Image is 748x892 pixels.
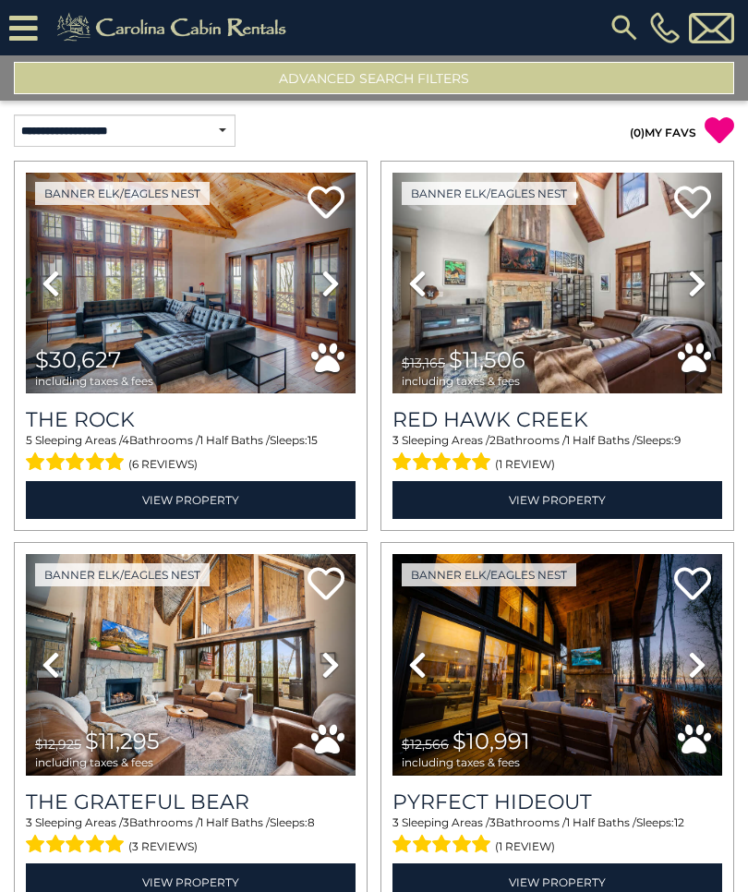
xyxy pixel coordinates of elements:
[630,126,645,139] span: ( )
[35,563,210,586] a: Banner Elk/Eagles Nest
[495,835,555,859] span: (1 review)
[608,11,641,44] img: search-regular.svg
[495,452,555,476] span: (1 review)
[402,563,576,586] a: Banner Elk/Eagles Nest
[392,790,722,814] a: Pyrfect Hideout
[128,452,198,476] span: (6 reviews)
[308,433,318,447] span: 15
[26,481,356,519] a: View Property
[392,481,722,519] a: View Property
[392,554,722,775] img: thumbnail_168565474.jpeg
[47,9,302,46] img: Khaki-logo.png
[14,62,734,94] button: Advanced Search Filters
[35,736,81,753] span: $12,925
[392,173,722,393] img: thumbnail_166165595.jpeg
[566,815,636,829] span: 1 Half Baths /
[128,835,198,859] span: (3 reviews)
[26,407,356,432] a: The Rock
[308,565,344,605] a: Add to favorites
[489,815,496,829] span: 3
[392,433,399,447] span: 3
[402,756,530,768] span: including taxes & fees
[674,184,711,223] a: Add to favorites
[26,790,356,814] a: The Grateful Bear
[392,814,722,859] div: Sleeping Areas / Bathrooms / Sleeps:
[199,815,270,829] span: 1 Half Baths /
[308,184,344,223] a: Add to favorites
[26,814,356,859] div: Sleeping Areas / Bathrooms / Sleeps:
[630,126,696,139] a: (0)MY FAVS
[402,375,525,387] span: including taxes & fees
[123,815,129,829] span: 3
[449,346,525,373] span: $11,506
[402,182,576,205] a: Banner Elk/Eagles Nest
[26,554,356,775] img: thumbnail_168595200.jpeg
[645,12,684,43] a: [PHONE_NUMBER]
[489,433,496,447] span: 2
[674,565,711,605] a: Add to favorites
[26,173,356,393] img: thumbnail_164245563.jpeg
[402,736,449,753] span: $12,566
[35,346,121,373] span: $30,627
[26,432,356,476] div: Sleeping Areas / Bathrooms / Sleeps:
[566,433,636,447] span: 1 Half Baths /
[674,815,684,829] span: 12
[392,432,722,476] div: Sleeping Areas / Bathrooms / Sleeps:
[308,815,315,829] span: 8
[452,728,530,754] span: $10,991
[35,375,153,387] span: including taxes & fees
[199,433,270,447] span: 1 Half Baths /
[674,433,681,447] span: 9
[26,433,32,447] span: 5
[26,815,32,829] span: 3
[402,355,445,371] span: $13,165
[392,407,722,432] a: Red Hawk Creek
[122,433,129,447] span: 4
[35,182,210,205] a: Banner Elk/Eagles Nest
[35,756,160,768] span: including taxes & fees
[392,815,399,829] span: 3
[633,126,641,139] span: 0
[85,728,160,754] span: $11,295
